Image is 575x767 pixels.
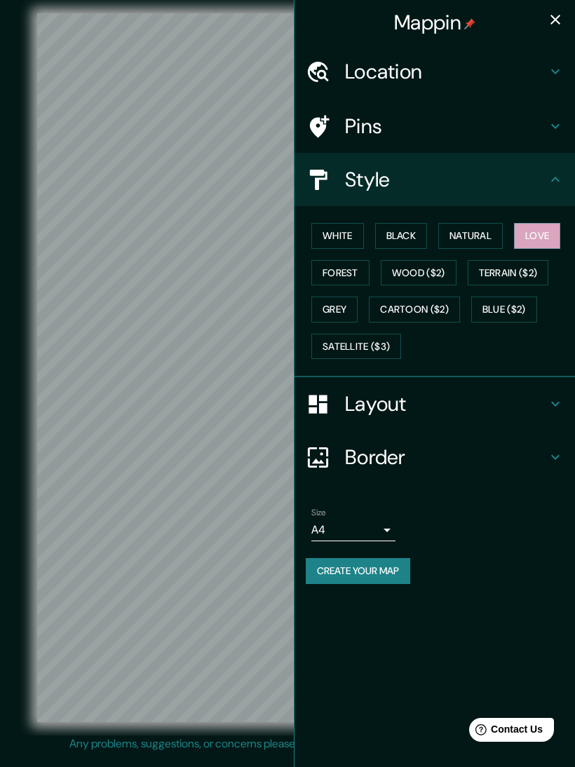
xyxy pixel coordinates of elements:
div: Style [295,153,575,206]
label: Size [311,507,326,519]
div: Pins [295,100,575,153]
p: Any problems, suggestions, or concerns please email . [69,735,501,752]
button: Grey [311,297,358,323]
div: A4 [311,519,395,541]
h4: Mappin [394,10,475,35]
button: Black [375,223,428,249]
button: Love [514,223,560,249]
button: Forest [311,260,370,286]
button: Wood ($2) [381,260,456,286]
h4: Border [345,444,547,470]
div: Layout [295,377,575,430]
canvas: Map [37,13,539,722]
button: Cartoon ($2) [369,297,460,323]
button: White [311,223,364,249]
div: Location [295,45,575,98]
button: Natural [438,223,503,249]
h4: Pins [345,114,547,139]
h4: Location [345,59,547,84]
div: Border [295,430,575,484]
iframe: Help widget launcher [450,712,560,752]
button: Create your map [306,558,410,584]
h4: Style [345,167,547,192]
img: pin-icon.png [464,18,475,29]
button: Blue ($2) [471,297,537,323]
button: Satellite ($3) [311,334,401,360]
h4: Layout [345,391,547,416]
button: Terrain ($2) [468,260,549,286]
